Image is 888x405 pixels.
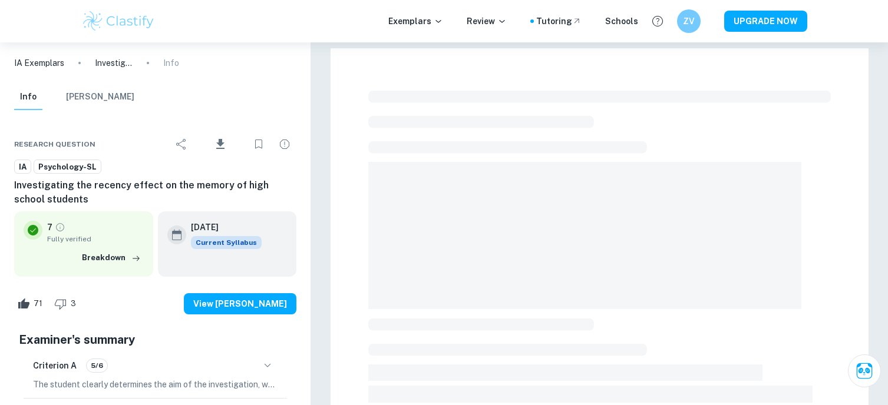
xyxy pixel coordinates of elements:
button: Info [14,84,42,110]
button: Breakdown [79,249,144,267]
a: Psychology-SL [34,160,101,174]
div: Report issue [273,132,296,156]
div: Bookmark [247,132,270,156]
h6: Criterion A [33,359,77,372]
h6: Investigating the recency effect on the memory of high school students [14,178,296,207]
div: Like [14,294,49,313]
h6: [DATE] [191,221,252,234]
div: This exemplar is based on the current syllabus. Feel free to refer to it for inspiration/ideas wh... [191,236,262,249]
button: ZV [677,9,701,33]
span: Research question [14,139,95,150]
span: Psychology-SL [34,161,101,173]
span: Current Syllabus [191,236,262,249]
a: IA Exemplars [14,57,64,69]
span: IA [15,161,31,173]
button: [PERSON_NAME] [66,84,134,110]
span: 5/6 [87,360,107,371]
div: Download [196,129,245,160]
a: Tutoring [536,15,582,28]
img: Clastify logo [81,9,156,33]
a: IA [14,160,31,174]
p: Investigating the recency effect on the memory of high school students [95,57,133,69]
button: View [PERSON_NAME] [184,293,296,314]
button: Ask Clai [848,354,881,387]
div: Share [170,132,193,156]
p: The student clearly determines the aim of the investigation, which is "to investigate the effect ... [33,378,278,391]
span: Fully verified [47,234,144,244]
div: Dislike [51,294,82,313]
p: Exemplars [388,15,443,28]
p: Review [467,15,507,28]
button: UPGRADE NOW [724,11,807,32]
h6: ZV [682,15,695,28]
span: 3 [64,298,82,310]
a: Schools [605,15,638,28]
a: Grade fully verified [55,222,65,233]
h5: Examiner's summary [19,331,292,348]
p: 7 [47,221,52,234]
button: Help and Feedback [648,11,668,31]
p: Info [163,57,179,69]
span: 71 [27,298,49,310]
